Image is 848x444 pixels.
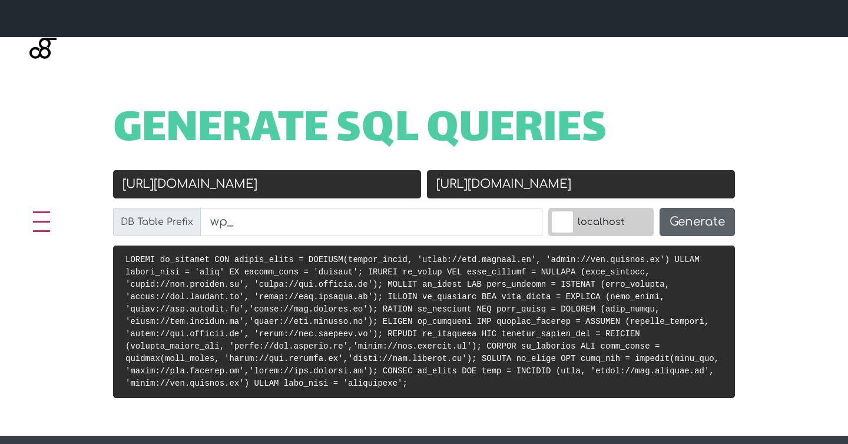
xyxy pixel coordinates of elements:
[113,170,421,198] input: Old URL
[660,208,735,236] button: Generate
[548,208,654,236] label: localhost
[427,170,735,198] input: New URL
[29,38,57,126] img: Blackgate
[113,112,607,149] span: Generate SQL Queries
[113,208,201,236] label: DB Table Prefix
[200,208,542,236] input: wp_
[125,255,719,388] code: LOREMI do_sitamet CON adipis_elits = DOEIUSM(tempor_incid, 'utlab://etd.magnaal.en', 'admin://ven...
